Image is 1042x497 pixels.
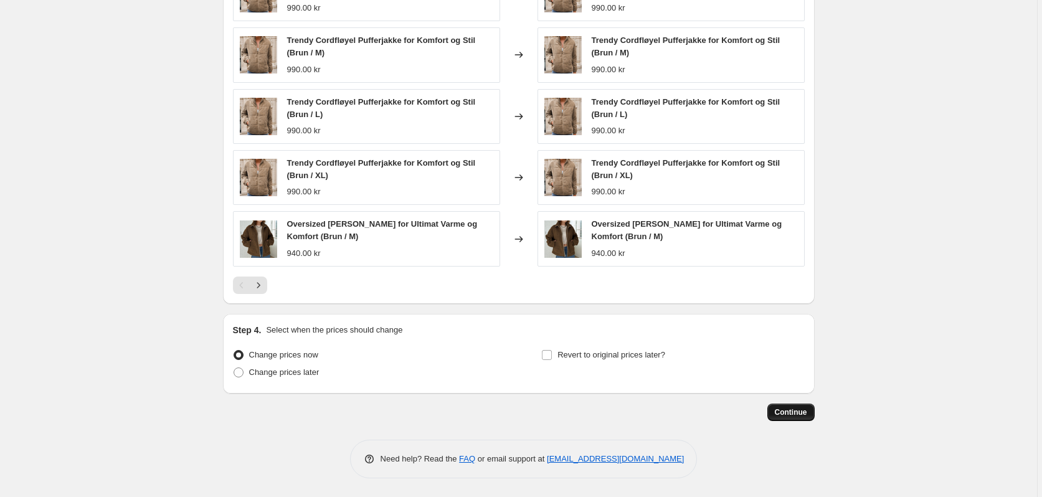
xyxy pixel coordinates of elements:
[287,125,321,137] div: 990.00 kr
[592,158,780,180] span: Trendy Cordfløyel Pufferjakke for Komfort og Stil (Brun / XL)
[233,324,262,336] h2: Step 4.
[544,159,582,196] img: trendy-cordfl_yel-pufferjakke-for-komfort-og-stil_80x.png
[557,350,665,359] span: Revert to original prices later?
[767,404,815,421] button: Continue
[592,35,780,57] span: Trendy Cordfløyel Pufferjakke for Komfort og Stil (Brun / M)
[775,407,807,417] span: Continue
[240,159,277,196] img: trendy-cordfl_yel-pufferjakke-for-komfort-og-stil_80x.png
[592,247,625,260] div: 940.00 kr
[544,98,582,135] img: trendy-cordfl_yel-pufferjakke-for-komfort-og-stil_80x.png
[249,367,320,377] span: Change prices later
[475,454,547,463] span: or email support at
[287,2,321,14] div: 990.00 kr
[381,454,460,463] span: Need help? Read the
[240,36,277,73] img: trendy-cordfl_yel-pufferjakke-for-komfort-og-stil_80x.png
[592,186,625,198] div: 990.00 kr
[249,350,318,359] span: Change prices now
[544,36,582,73] img: trendy-cordfl_yel-pufferjakke-for-komfort-og-stil_80x.png
[287,247,321,260] div: 940.00 kr
[233,277,267,294] nav: Pagination
[544,220,582,258] img: oversized-teddyjakke-for-ultimat-varme-og-komfort_80x.png
[287,158,476,180] span: Trendy Cordfløyel Pufferjakke for Komfort og Stil (Brun / XL)
[287,64,321,76] div: 990.00 kr
[592,2,625,14] div: 990.00 kr
[287,35,476,57] span: Trendy Cordfløyel Pufferjakke for Komfort og Stil (Brun / M)
[240,98,277,135] img: trendy-cordfl_yel-pufferjakke-for-komfort-og-stil_80x.png
[459,454,475,463] a: FAQ
[287,97,476,119] span: Trendy Cordfløyel Pufferjakke for Komfort og Stil (Brun / L)
[250,277,267,294] button: Next
[287,219,478,241] span: Oversized [PERSON_NAME] for Ultimat Varme og Komfort (Brun / M)
[592,125,625,137] div: 990.00 kr
[240,220,277,258] img: oversized-teddyjakke-for-ultimat-varme-og-komfort_80x.png
[592,97,780,119] span: Trendy Cordfløyel Pufferjakke for Komfort og Stil (Brun / L)
[287,186,321,198] div: 990.00 kr
[592,219,782,241] span: Oversized [PERSON_NAME] for Ultimat Varme og Komfort (Brun / M)
[592,64,625,76] div: 990.00 kr
[266,324,402,336] p: Select when the prices should change
[547,454,684,463] a: [EMAIL_ADDRESS][DOMAIN_NAME]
